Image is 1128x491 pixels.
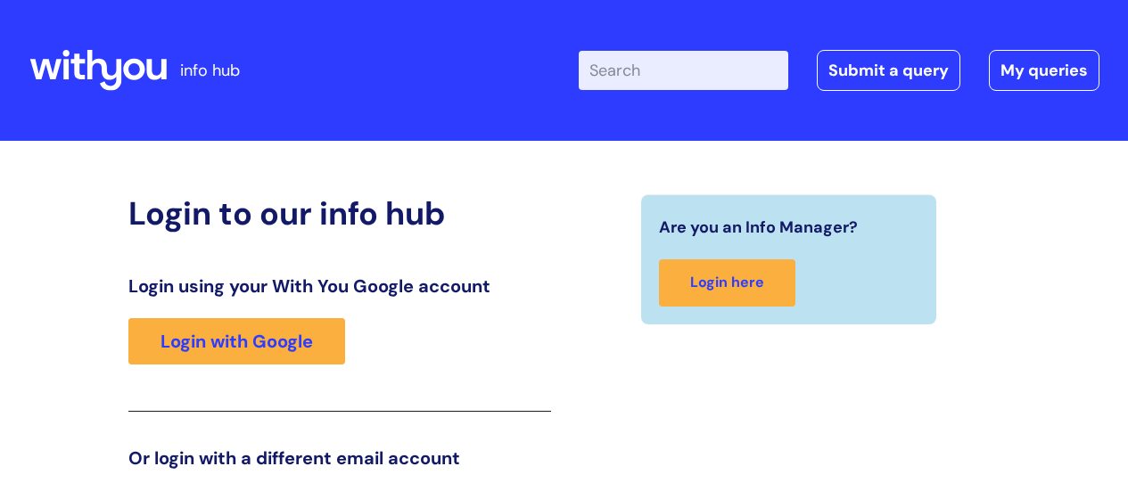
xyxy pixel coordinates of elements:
[128,318,345,364] a: Login with Google
[989,50,1099,91] a: My queries
[128,194,551,233] h2: Login to our info hub
[817,50,960,91] a: Submit a query
[659,259,795,307] a: Login here
[579,51,788,90] input: Search
[128,447,551,469] h3: Or login with a different email account
[180,56,240,85] p: info hub
[128,275,551,297] h3: Login using your With You Google account
[659,213,858,241] span: Are you an Info Manager?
